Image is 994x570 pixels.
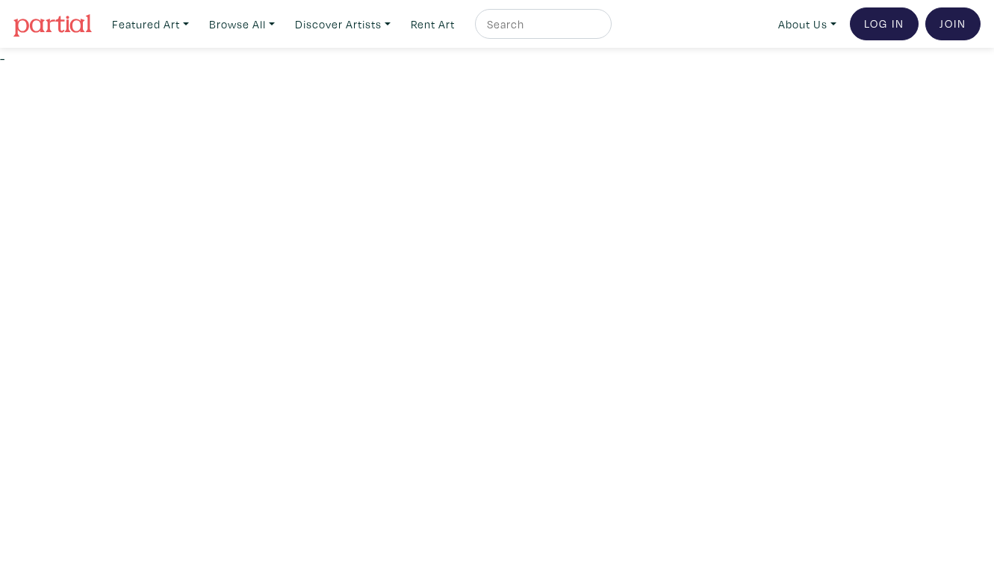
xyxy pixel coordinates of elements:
input: Search [485,15,597,34]
a: Log In [850,7,919,40]
a: Rent Art [404,9,462,40]
a: Discover Artists [288,9,397,40]
a: Join [925,7,981,40]
a: About Us [771,9,843,40]
a: Browse All [202,9,282,40]
a: Featured Art [105,9,196,40]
